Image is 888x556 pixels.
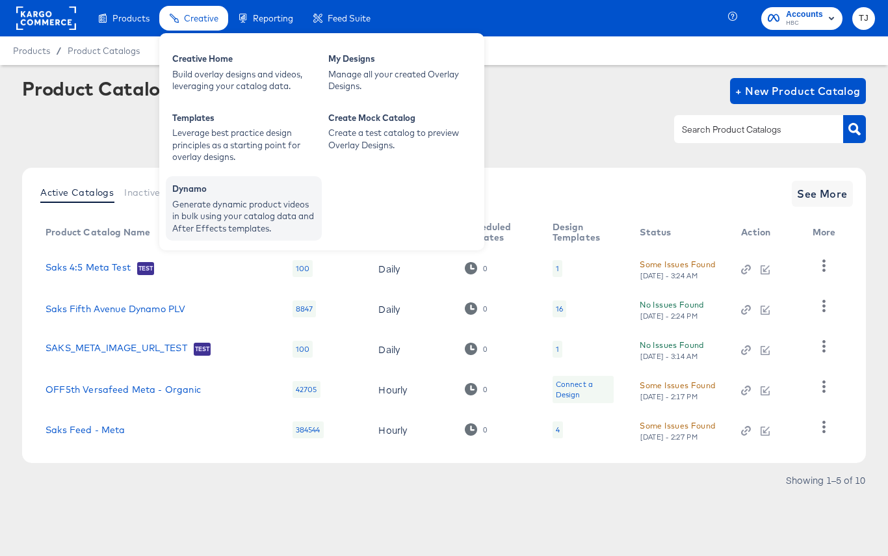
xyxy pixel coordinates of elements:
div: 0 [465,423,488,436]
span: Products [112,13,150,23]
span: Reporting [253,13,293,23]
a: Saks Fifth Avenue Dynamo PLV [46,304,185,314]
td: Daily [368,329,454,369]
th: Action [731,217,802,248]
div: 0 [465,302,488,315]
div: 4 [553,421,563,438]
div: 0 [482,425,488,434]
div: Some Issues Found [640,258,715,271]
div: Product Catalogs [22,78,181,99]
div: Design Templates [553,222,614,243]
button: See More [792,181,853,207]
div: Some Issues Found [640,419,715,432]
div: Showing 1–5 of 10 [785,475,866,484]
div: 384544 [293,421,324,438]
span: Accounts [786,8,823,21]
div: [DATE] - 2:27 PM [640,432,698,442]
span: Inactive Catalogs [124,187,205,198]
a: SAKS_META_IMAGE_URL_TEST [46,343,187,356]
td: Hourly [368,410,454,450]
span: HBC [786,18,823,29]
div: 8847 [293,300,317,317]
div: [DATE] - 3:24 AM [640,271,698,280]
div: 100 [293,341,313,358]
div: 0 [465,262,488,274]
button: AccountsHBC [761,7,842,30]
div: [DATE] - 2:17 PM [640,392,698,401]
span: See More [797,185,848,203]
button: TJ [852,7,875,30]
button: Some Issues Found[DATE] - 3:24 AM [640,258,715,280]
a: Saks Feed - Meta [46,425,125,435]
div: 0 [482,304,488,313]
span: Products [13,46,50,56]
span: + New Product Catalog [735,82,861,100]
button: + New Product Catalog [730,78,866,104]
div: 16 [556,304,563,314]
div: 1 [556,263,559,274]
span: Creative [184,13,218,23]
a: Product Catalogs [68,46,140,56]
button: Some Issues Found[DATE] - 2:27 PM [640,419,715,442]
div: Some Issues Found [640,378,715,392]
button: Some Issues Found[DATE] - 2:17 PM [640,378,715,401]
div: Product Catalog Name [46,227,150,237]
td: Daily [368,289,454,329]
span: Feed Suite [328,13,371,23]
div: 0 [482,264,488,273]
a: Saks 4:5 Meta Test [46,262,131,275]
th: Status [629,217,731,248]
div: 1 [553,341,562,358]
div: 0 [482,345,488,354]
th: More [802,217,852,248]
span: Test [137,263,155,274]
div: Connect a Design [556,379,611,400]
div: 1 [556,344,559,354]
a: OFF5th Versafeed Meta - Organic [46,384,201,395]
div: 4 [556,425,560,435]
div: Scheduled Updates [465,222,526,243]
div: 0 [482,385,488,394]
span: TJ [857,11,870,26]
div: 0 [465,343,488,355]
span: / [50,46,68,56]
div: Connect a Design [553,376,614,403]
div: 100 [293,260,313,277]
span: Test [194,344,211,354]
span: Active Catalogs [40,187,114,198]
div: 1 [553,260,562,277]
div: 42705 [293,381,320,398]
div: 0 [465,383,488,395]
div: 16 [553,300,566,317]
td: Hourly [368,369,454,410]
input: Search Product Catalogs [679,122,818,137]
td: Daily [368,248,454,289]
